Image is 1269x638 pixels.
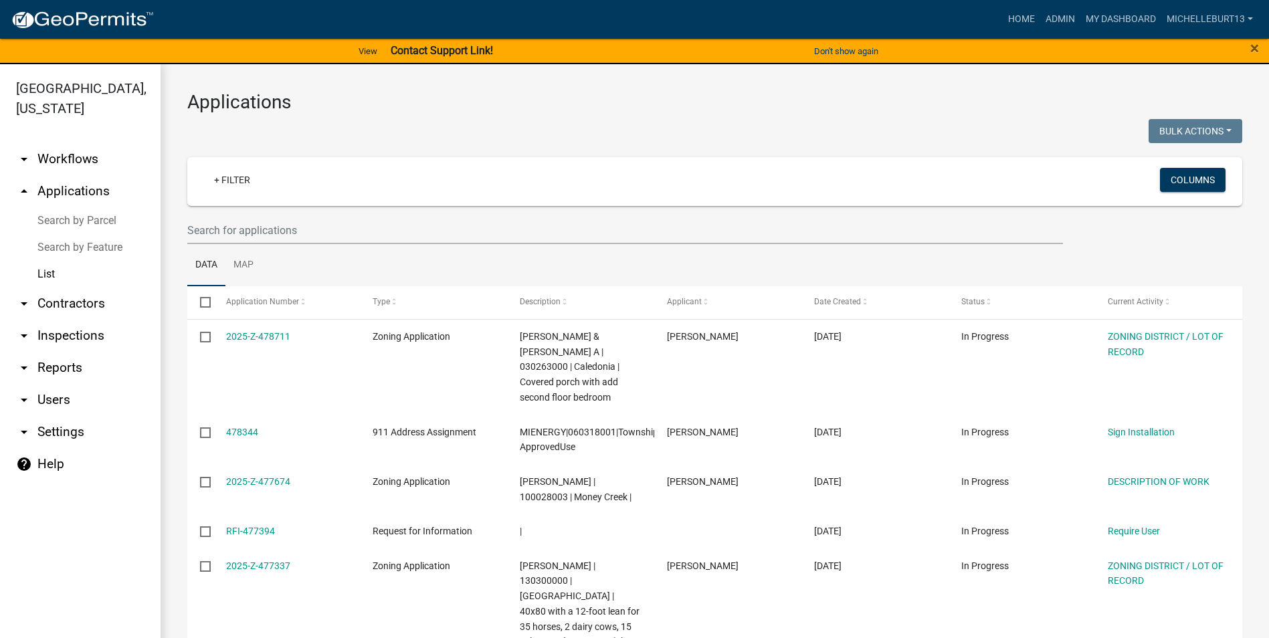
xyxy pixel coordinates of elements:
span: In Progress [961,427,1009,437]
a: ZONING DISTRICT / LOT OF RECORD [1108,560,1224,587]
a: 2025-Z-477674 [226,476,290,487]
button: Columns [1160,168,1226,192]
a: View [353,40,383,62]
button: Don't show again [809,40,884,62]
span: Type [373,297,390,306]
input: Search for applications [187,217,1063,244]
a: 2025-Z-478711 [226,331,290,342]
datatable-header-cell: Type [360,286,507,318]
span: Zoning Application [373,476,450,487]
datatable-header-cell: Applicant [654,286,801,318]
span: Status [961,297,985,306]
i: arrow_drop_down [16,424,32,440]
a: 2025-Z-477337 [226,560,290,571]
span: Date Created [814,297,861,306]
datatable-header-cell: Date Created [801,286,949,318]
a: Admin [1040,7,1080,32]
span: 911 Address Assignment [373,427,476,437]
i: arrow_drop_down [16,360,32,376]
span: | [520,526,522,536]
a: + Filter [203,168,261,192]
i: arrow_drop_up [16,183,32,199]
span: In Progress [961,560,1009,571]
span: MOREY,MATTHEW J & ELIZABETH A | 030263000 | Caledonia | Covered porch with add second floor bedroom [520,331,619,403]
span: Description [520,297,561,306]
span: VOEGEL,KEITH W | 100028003 | Money Creek | [520,476,631,502]
span: Applicant [667,297,702,306]
span: Keith [667,476,739,487]
datatable-header-cell: Current Activity [1095,286,1242,318]
a: My Dashboard [1080,7,1161,32]
a: Require User [1108,526,1160,536]
span: In Progress [961,331,1009,342]
span: Michelle Burt [667,427,739,437]
span: 09/15/2025 [814,427,842,437]
span: matt morey [667,331,739,342]
button: Close [1250,40,1259,56]
button: Bulk Actions [1149,119,1242,143]
strong: Contact Support Link! [391,44,493,57]
span: 09/11/2025 [814,526,842,536]
i: help [16,456,32,472]
span: Michelle Burt [667,560,739,571]
a: Map [225,244,262,287]
a: Data [187,244,225,287]
span: In Progress [961,476,1009,487]
span: × [1250,39,1259,58]
a: 478344 [226,427,258,437]
span: Current Activity [1108,297,1163,306]
datatable-header-cell: Description [507,286,654,318]
datatable-header-cell: Application Number [213,286,360,318]
a: DESCRIPTION OF WORK [1108,476,1209,487]
datatable-header-cell: Status [948,286,1095,318]
i: arrow_drop_down [16,296,32,312]
span: Zoning Application [373,560,450,571]
a: RFI-477394 [226,526,275,536]
span: In Progress [961,526,1009,536]
span: Application Number [226,297,299,306]
span: Request for Information [373,526,472,536]
i: arrow_drop_down [16,328,32,344]
span: 09/15/2025 [814,331,842,342]
span: 09/12/2025 [814,476,842,487]
i: arrow_drop_down [16,151,32,167]
h3: Applications [187,91,1242,114]
span: 09/11/2025 [814,560,842,571]
i: arrow_drop_down [16,392,32,408]
a: michelleburt13 [1161,7,1258,32]
a: Sign Installation [1108,427,1175,437]
span: Zoning Application [373,331,450,342]
span: MIENERGY|060318001|TownshipOf ApprovedUse [520,427,668,453]
datatable-header-cell: Select [187,286,213,318]
a: ZONING DISTRICT / LOT OF RECORD [1108,331,1224,357]
a: Home [1003,7,1040,32]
